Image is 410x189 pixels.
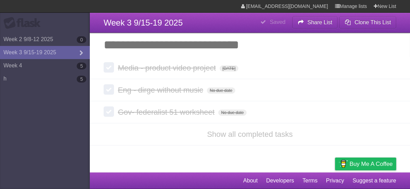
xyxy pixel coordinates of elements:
b: Clone This List [354,19,391,25]
button: Clone This List [339,16,396,29]
span: No due date [218,110,246,116]
span: Eng - dirge without music [118,86,205,94]
span: Buy me a coffee [350,158,393,170]
span: Week 3 9/15-19 2025 [104,18,183,27]
span: Gov- federalist 51 worksheet [118,108,216,116]
button: Share List [292,16,338,29]
div: Flask [3,17,45,29]
a: Suggest a feature [353,174,396,187]
label: Done [104,84,114,95]
a: Terms [303,174,318,187]
b: Saved [270,19,285,25]
label: Done [104,62,114,73]
span: No due date [207,87,235,94]
span: Media - product video project [118,64,218,72]
b: Share List [307,19,332,25]
a: Show all completed tasks [207,130,293,139]
b: 5 [77,63,86,69]
a: Privacy [326,174,344,187]
a: Developers [266,174,294,187]
a: About [243,174,258,187]
b: 0 [77,36,86,43]
span: [DATE] [220,65,238,72]
img: Buy me a coffee [339,158,348,170]
label: Done [104,106,114,117]
b: 5 [77,76,86,83]
a: Buy me a coffee [335,158,396,170]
